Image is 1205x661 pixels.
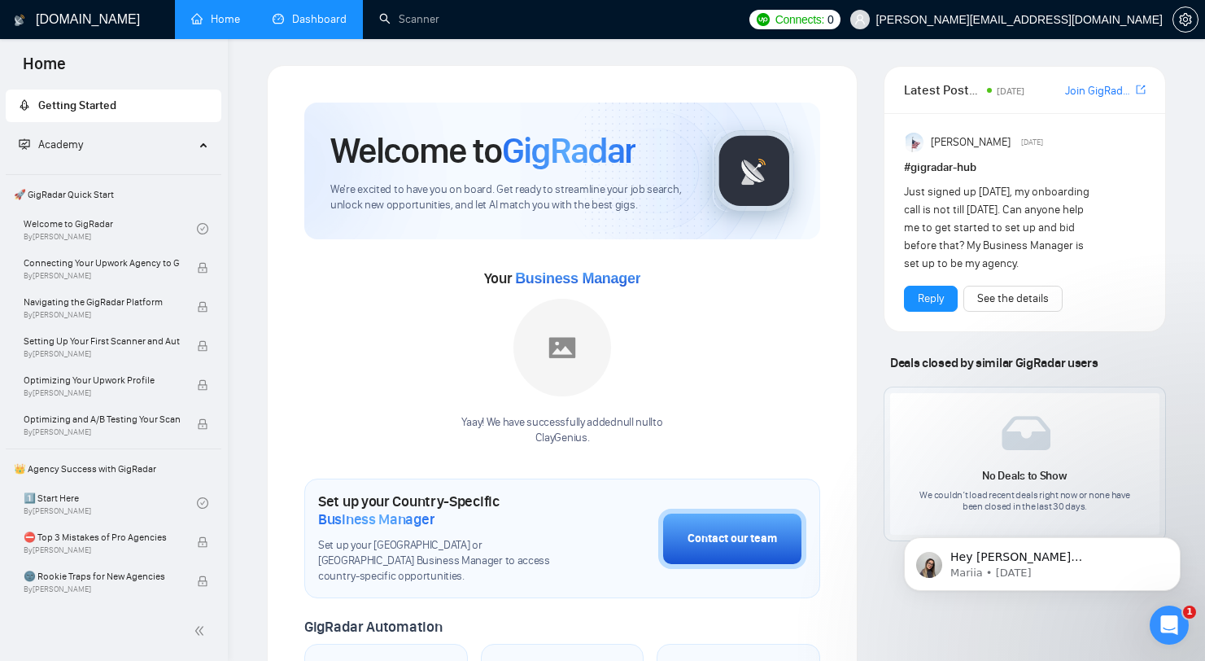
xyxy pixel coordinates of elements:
[330,129,635,173] h1: Welcome to
[379,12,439,26] a: searchScanner
[194,623,210,639] span: double-left
[775,11,824,28] span: Connects:
[7,178,220,211] span: 🚀 GigRadar Quick Start
[24,568,180,584] span: 🌚 Rookie Traps for New Agencies
[19,138,83,151] span: Academy
[24,294,180,310] span: Navigating the GigRadar Platform
[1002,416,1050,450] img: empty-box
[38,138,83,151] span: Academy
[273,12,347,26] a: dashboardDashboard
[24,255,180,271] span: Connecting Your Upwork Agency to GigRadar
[658,509,806,569] button: Contact our team
[24,388,180,398] span: By [PERSON_NAME]
[714,130,795,212] img: gigradar-logo.png
[904,286,958,312] button: Reply
[1136,82,1146,98] a: export
[318,538,577,584] span: Set up your [GEOGRAPHIC_DATA] or [GEOGRAPHIC_DATA] Business Manager to access country-specific op...
[24,529,180,545] span: ⛔ Top 3 Mistakes of Pro Agencies
[197,262,208,274] span: lock
[24,545,180,555] span: By [PERSON_NAME]
[24,310,180,320] span: By [PERSON_NAME]
[197,340,208,352] span: lock
[38,98,116,112] span: Getting Started
[1172,13,1198,26] a: setting
[24,372,180,388] span: Optimizing Your Upwork Profile
[6,90,221,122] li: Getting Started
[977,290,1049,308] a: See the details
[513,299,611,396] img: placeholder.png
[7,453,220,485] span: 👑 Agency Success with GigRadar
[197,379,208,391] span: lock
[884,348,1104,377] span: Deals closed by similar GigRadar users
[997,85,1024,97] span: [DATE]
[10,52,79,86] span: Home
[913,489,1137,512] span: We couldn’t load recent deals right now or none have been closed in the last 30 days.
[1136,83,1146,96] span: export
[1021,135,1043,150] span: [DATE]
[918,290,944,308] a: Reply
[688,530,777,548] div: Contact our team
[461,415,662,446] div: Yaay! We have successfully added null null to
[931,134,1011,151] span: [PERSON_NAME]
[24,485,197,521] a: 1️⃣ Start HereBy[PERSON_NAME]
[904,183,1098,273] div: Just signed up [DATE], my onboarding call is not till [DATE]. Can anyone help me to get started t...
[1172,7,1198,33] button: setting
[1183,606,1196,619] span: 1
[963,286,1063,312] button: See the details
[19,138,30,150] span: fund-projection-screen
[24,333,180,349] span: Setting Up Your First Scanner and Auto-Bidder
[197,223,208,234] span: check-circle
[197,301,208,313] span: lock
[502,129,635,173] span: GigRadar
[24,411,180,427] span: Optimizing and A/B Testing Your Scanner for Better Results
[515,270,640,287] span: Business Manager
[904,80,982,100] span: Latest Posts from the GigRadar Community
[1065,82,1133,100] a: Join GigRadar Slack Community
[304,618,442,636] span: GigRadar Automation
[330,182,687,213] span: We're excited to have you on board. Get ready to streamline your job search, unlock new opportuni...
[906,133,925,152] img: Anisuzzaman Khan
[24,584,180,594] span: By [PERSON_NAME]
[197,576,208,587] span: lock
[24,271,180,281] span: By [PERSON_NAME]
[191,12,240,26] a: homeHome
[982,469,1067,483] span: No Deals to Show
[318,492,577,528] h1: Set up your Country-Specific
[757,13,770,26] img: upwork-logo.png
[24,349,180,359] span: By [PERSON_NAME]
[1173,13,1198,26] span: setting
[484,269,641,287] span: Your
[197,497,208,509] span: check-circle
[904,159,1146,177] h1: # gigradar-hub
[19,99,30,111] span: rocket
[1150,606,1189,645] iframe: Intercom live chat
[461,431,662,446] p: ClayGenius .
[318,510,434,528] span: Business Manager
[197,536,208,548] span: lock
[24,427,180,437] span: By [PERSON_NAME]
[827,11,834,28] span: 0
[880,503,1205,617] iframe: Intercom notifications message
[854,14,866,25] span: user
[24,211,197,247] a: Welcome to GigRadarBy[PERSON_NAME]
[14,7,25,33] img: logo
[197,418,208,430] span: lock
